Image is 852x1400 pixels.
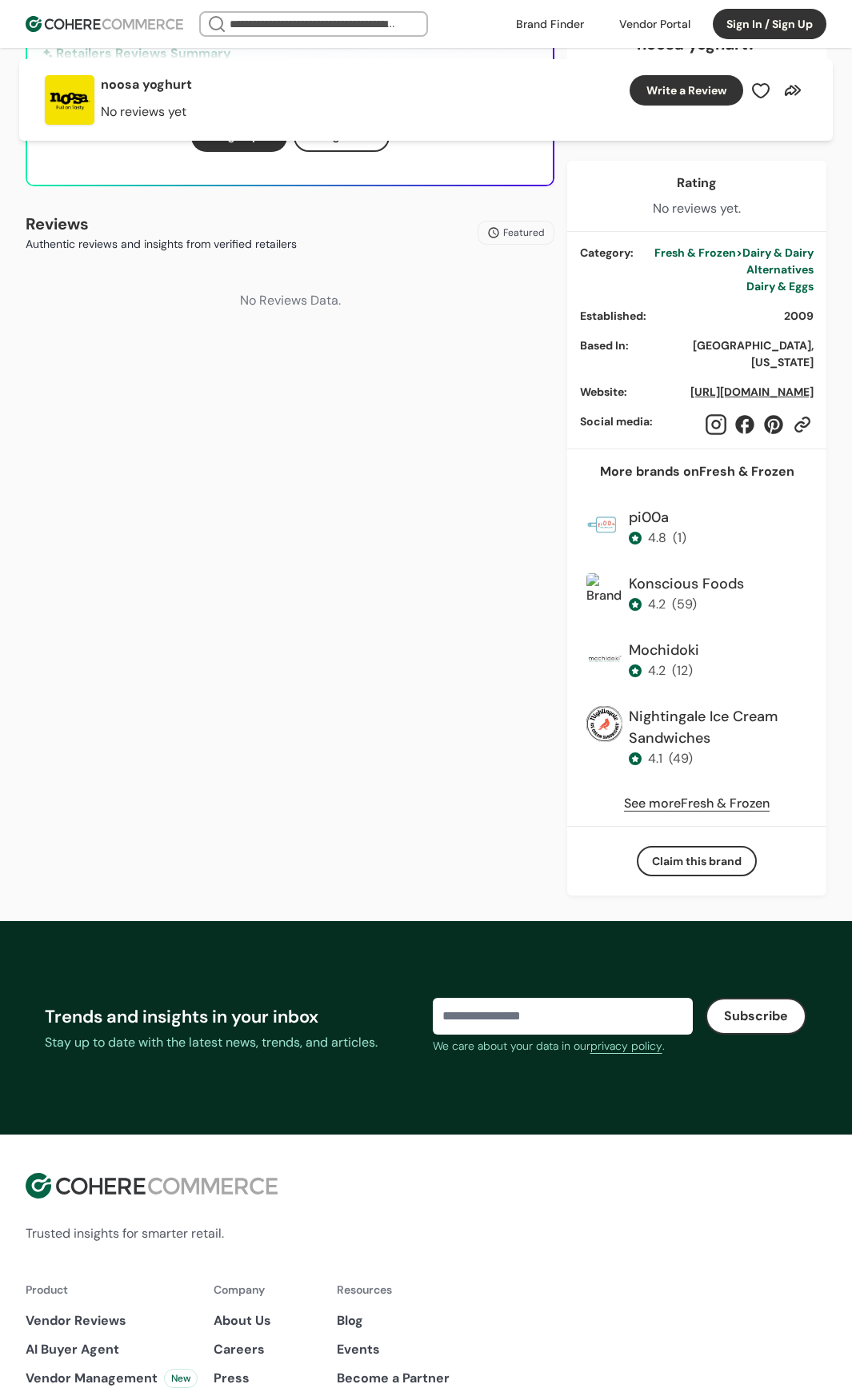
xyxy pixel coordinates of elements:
a: See moreFresh & Frozen [624,794,770,813]
span: > [736,245,742,260]
span: Dairy & Dairy Alternatives [742,245,814,277]
div: Konscious Foods [629,573,744,595]
div: Trends and insights in your inbox [45,1003,420,1030]
div: Category : [580,245,634,261]
h2: noosa yoghurt [101,75,192,94]
span: . [662,1039,665,1053]
a: Brand PhotoNightingale Ice Cream Sandwiches4.1(49) [580,700,814,781]
a: privacy policy [590,1038,662,1055]
a: Brand PhotoMochidoki4.2(12) [580,633,814,693]
a: Become a Partner [337,1369,450,1388]
div: Rating [677,174,717,193]
a: AI Buyer Agent [26,1340,198,1359]
img: Brand Photo [586,573,622,609]
div: 4.2 [648,595,666,614]
div: No reviews yet. [653,199,741,218]
button: Claim this brand [637,846,757,876]
div: Established : [580,308,771,325]
div: ( 49 ) [669,749,693,768]
a: Fresh & Frozen>Dairy & Dairy AlternativesDairy & Eggs [646,245,814,295]
a: Brand Photopi00a4.8(1) [580,501,814,560]
p: Trusted insights for smarter retail. [26,1224,426,1243]
div: Based In : [580,337,629,354]
p: Company [214,1282,321,1298]
img: Cohere Logo [26,1173,278,1199]
img: Brand Photo [586,640,622,676]
a: Careers [214,1340,321,1359]
img: Brand Photo [45,75,94,125]
a: About Us [214,1311,321,1330]
div: Dairy & Eggs [646,278,814,295]
a: Vendor ManagementNew [26,1369,198,1388]
div: Have you carried [583,18,810,53]
button: Sign In / Sign Up [713,9,826,39]
span: Fresh & Frozen [654,245,736,260]
p: Product [26,1282,198,1298]
div: Mochidoki [629,640,699,661]
a: Events [337,1340,450,1359]
a: Brand PhotoKonscious Foods4.2(59) [580,567,814,627]
img: Brand Photo [586,706,622,742]
a: Press [214,1369,321,1388]
span: Vendor Management [26,1369,158,1388]
span: We care about your data in our [433,1039,590,1053]
div: ( 12 ) [672,661,693,680]
div: Website : [580,384,678,401]
img: Brand Photo [586,507,622,543]
div: Nightingale Ice Cream Sandwiches [629,706,807,749]
b: Reviews [26,213,89,234]
div: No Reviews Data. [26,265,554,336]
div: 2009 [784,308,814,325]
img: Cohere Logo [26,16,183,32]
p: Authentic reviews and insights from verified retailers [26,236,297,253]
div: Social media : [580,413,692,430]
p: Resources [337,1282,450,1298]
button: Write a Review [630,75,743,106]
div: No reviews yet [101,102,192,122]
div: Stay up to date with the latest news, trends, and articles. [45,1033,420,1052]
div: 4.1 [648,749,662,768]
a: [URL][DOMAIN_NAME] [690,385,814,399]
div: [GEOGRAPHIC_DATA], [US_STATE] [642,337,814,371]
div: 4.2 [648,661,666,680]
p: noosa yoghurt ? [583,35,810,53]
div: pi00a [629,507,686,528]
button: Subscribe [706,998,806,1035]
span: Featured [503,225,545,240]
a: Vendor Reviews [26,1311,198,1330]
div: New [164,1369,198,1388]
a: Blog [337,1311,450,1330]
div: ( 59 ) [672,595,697,614]
div: ( 1 ) [673,528,686,548]
div: 4.8 [648,528,666,548]
div: More brands on Fresh & Frozen [600,462,794,481]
